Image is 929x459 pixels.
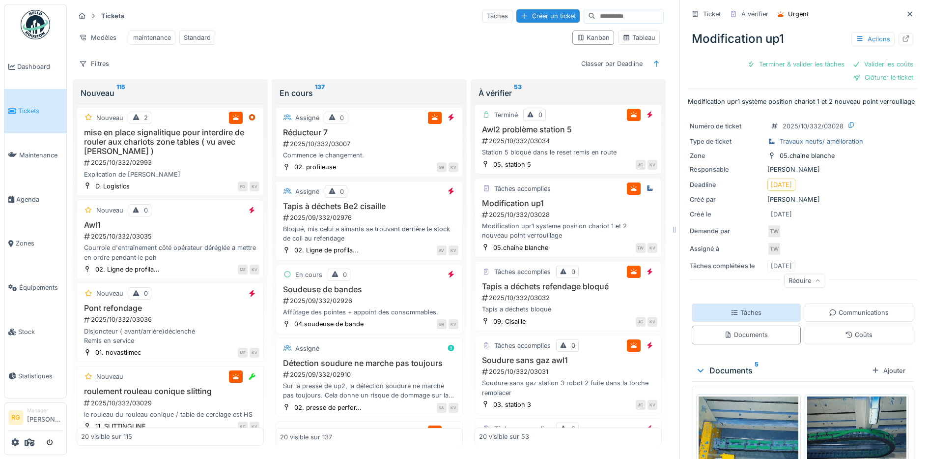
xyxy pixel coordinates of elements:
[494,110,518,120] div: Terminé
[144,206,148,215] div: 0
[96,289,123,298] div: Nouveau
[577,33,610,42] div: Kanban
[97,11,128,21] strong: Tickets
[479,125,657,134] h3: Awl2 problème station 5
[493,160,531,169] div: 05. station 5
[96,372,123,381] div: Nouveau
[690,180,763,189] div: Deadline
[81,387,259,396] h3: roulement rouleau conique slitting
[294,245,359,255] div: 02. Ligne de profila...
[690,165,763,174] div: Responsable
[622,33,655,42] div: Tableau
[690,226,763,236] div: Demandé par
[690,137,763,146] div: Type de ticket
[647,160,657,170] div: KV
[19,151,62,160] span: Maintenance
[848,58,917,71] div: Valider les coûts
[280,224,458,243] div: Bloqué, mis celui a aimants se trouvant derrière le stock de coil au refendage
[647,243,657,253] div: KV
[280,285,458,294] h3: Soudeuse de bandes
[690,195,763,204] div: Créé par
[4,45,66,89] a: Dashboard
[184,33,211,42] div: Standard
[4,177,66,221] a: Agenda
[340,113,344,122] div: 0
[83,315,259,324] div: 2025/10/332/03036
[636,317,646,327] div: JC
[771,261,792,271] div: [DATE]
[27,407,62,428] li: [PERSON_NAME]
[280,151,458,160] div: Commence le changement.
[494,424,551,433] div: Tâches accomplies
[75,57,113,71] div: Filtres
[95,422,146,431] div: 11. SLITTINGLINE
[144,289,148,298] div: 0
[755,365,759,376] sup: 5
[295,344,319,353] div: Assigné
[282,139,458,149] div: 2025/10/332/03007
[479,199,657,208] h3: Modification up1
[481,136,657,146] div: 2025/10/332/03034
[481,367,657,376] div: 2025/10/332/03031
[95,348,141,357] div: 01. novastilmec
[250,265,259,275] div: KV
[494,184,551,193] div: Tâches accomplies
[514,87,522,99] sup: 53
[571,424,575,433] div: 0
[696,365,868,376] div: Documents
[437,403,447,413] div: SA
[81,327,259,345] div: Disjoncteur ( avant/arrière)déclenché Remis en service
[4,354,66,398] a: Statistiques
[315,87,325,99] sup: 137
[295,187,319,196] div: Assigné
[96,446,123,455] div: Nouveau
[18,327,62,337] span: Stock
[295,113,319,122] div: Assigné
[27,407,62,414] div: Manager
[481,293,657,303] div: 2025/10/332/03032
[4,221,66,266] a: Zones
[829,308,889,317] div: Communications
[96,206,123,215] div: Nouveau
[437,245,447,255] div: AV
[724,330,768,339] div: Documents
[81,304,259,313] h3: Pont refondage
[479,87,658,99] div: À vérifier
[690,195,915,204] div: [PERSON_NAME]
[437,162,447,172] div: GR
[295,427,319,436] div: Assigné
[636,160,646,170] div: JC
[449,403,458,413] div: KV
[280,202,458,211] h3: Tapis à déchets Be2 cisaille
[771,180,792,189] div: [DATE]
[238,182,248,191] div: PG
[4,133,66,178] a: Maintenance
[767,242,781,256] div: TW
[449,245,458,255] div: KV
[437,319,447,329] div: GR
[81,243,259,262] div: Courroie d'entraînement côté opérateur déréglée a mettre en ordre pendant le poh
[690,151,763,160] div: Zone
[780,151,835,160] div: 05.chaine blanche
[516,9,580,23] div: Créer un ticket
[282,370,458,379] div: 2025/09/332/02910
[81,410,259,419] div: le rouleau du rouleau conique / table de cerclage est HS
[647,317,657,327] div: KV
[868,364,909,377] div: Ajouter
[17,62,62,71] span: Dashboard
[250,348,259,358] div: KV
[743,58,848,71] div: Terminer & valider les tâches
[493,400,531,409] div: 03. station 3
[494,267,551,276] div: Tâches accomplies
[479,282,657,291] h3: Tapis a déchets refendage bloqué
[4,266,66,310] a: Équipements
[783,122,844,131] div: 2025/10/332/03028
[647,400,657,410] div: KV
[250,422,259,431] div: KV
[690,165,915,174] div: [PERSON_NAME]
[250,182,259,191] div: KV
[133,33,171,42] div: maintenance
[851,32,895,46] div: Actions
[479,305,657,314] div: Tapis a déchets bloqué
[238,348,248,358] div: ME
